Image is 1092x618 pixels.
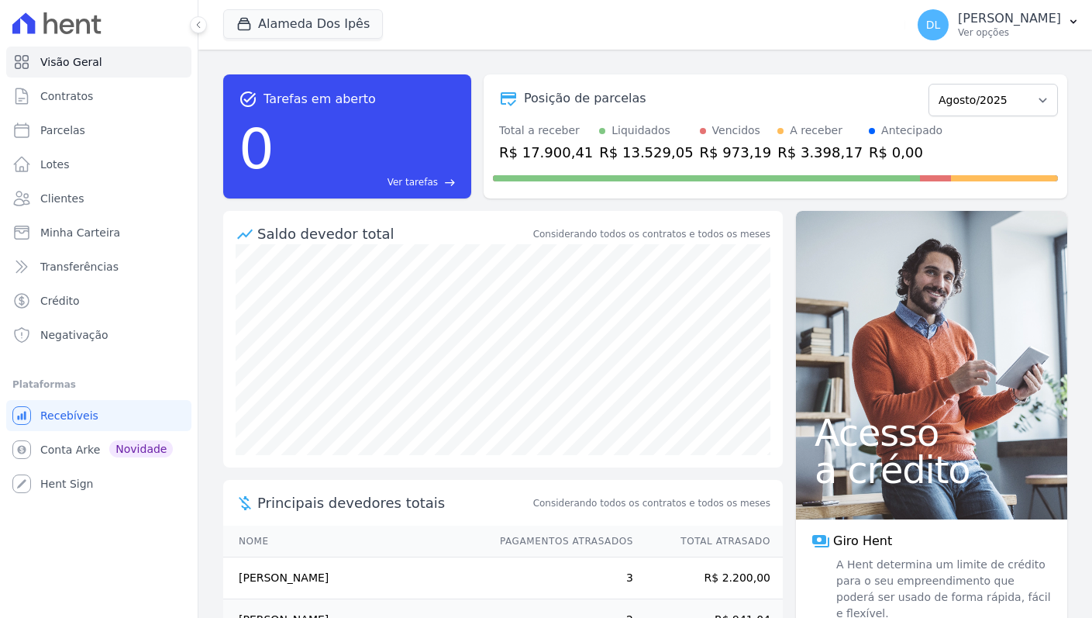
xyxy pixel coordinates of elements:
[524,89,646,108] div: Posição de parcelas
[881,123,942,139] div: Antecipado
[444,177,456,188] span: east
[700,142,772,163] div: R$ 973,19
[223,558,485,599] td: [PERSON_NAME]
[40,408,98,423] span: Recebíveis
[869,142,942,163] div: R$ 0,00
[40,123,85,138] span: Parcelas
[6,217,191,248] a: Minha Carteira
[599,142,693,163] div: R$ 13.529,05
[6,434,191,465] a: Conta Arke Novidade
[485,526,634,558] th: Pagamentos Atrasados
[40,476,94,492] span: Hent Sign
[257,492,530,513] span: Principais devedores totais
[712,123,760,139] div: Vencidos
[40,225,120,240] span: Minha Carteira
[6,183,191,214] a: Clientes
[833,532,892,551] span: Giro Hent
[239,90,257,109] span: task_alt
[634,558,783,599] td: R$ 2.200,00
[815,414,1049,451] span: Acesso
[223,526,485,558] th: Nome
[40,191,84,206] span: Clientes
[499,142,593,163] div: R$ 17.900,41
[40,157,70,172] span: Lotes
[12,375,185,394] div: Plataformas
[499,123,593,139] div: Total a receber
[958,11,1061,26] p: [PERSON_NAME]
[6,251,191,282] a: Transferências
[634,526,783,558] th: Total Atrasado
[264,90,376,109] span: Tarefas em aberto
[40,293,80,309] span: Crédito
[239,109,274,189] div: 0
[281,175,456,189] a: Ver tarefas east
[6,115,191,146] a: Parcelas
[40,442,100,457] span: Conta Arke
[958,26,1061,39] p: Ver opções
[905,3,1092,47] button: DL [PERSON_NAME] Ver opções
[6,47,191,78] a: Visão Geral
[6,319,191,350] a: Negativação
[6,81,191,112] a: Contratos
[485,558,634,599] td: 3
[815,451,1049,489] span: a crédito
[40,54,102,70] span: Visão Geral
[533,496,770,510] span: Considerando todos os contratos e todos os meses
[40,259,119,274] span: Transferências
[257,223,530,244] div: Saldo devedor total
[6,400,191,431] a: Recebíveis
[790,123,842,139] div: A receber
[611,123,670,139] div: Liquidados
[533,227,770,241] div: Considerando todos os contratos e todos os meses
[388,175,438,189] span: Ver tarefas
[6,285,191,316] a: Crédito
[6,149,191,180] a: Lotes
[40,88,93,104] span: Contratos
[6,468,191,499] a: Hent Sign
[777,142,863,163] div: R$ 3.398,17
[926,19,941,30] span: DL
[223,9,383,39] button: Alameda Dos Ipês
[40,327,109,343] span: Negativação
[109,440,173,457] span: Novidade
